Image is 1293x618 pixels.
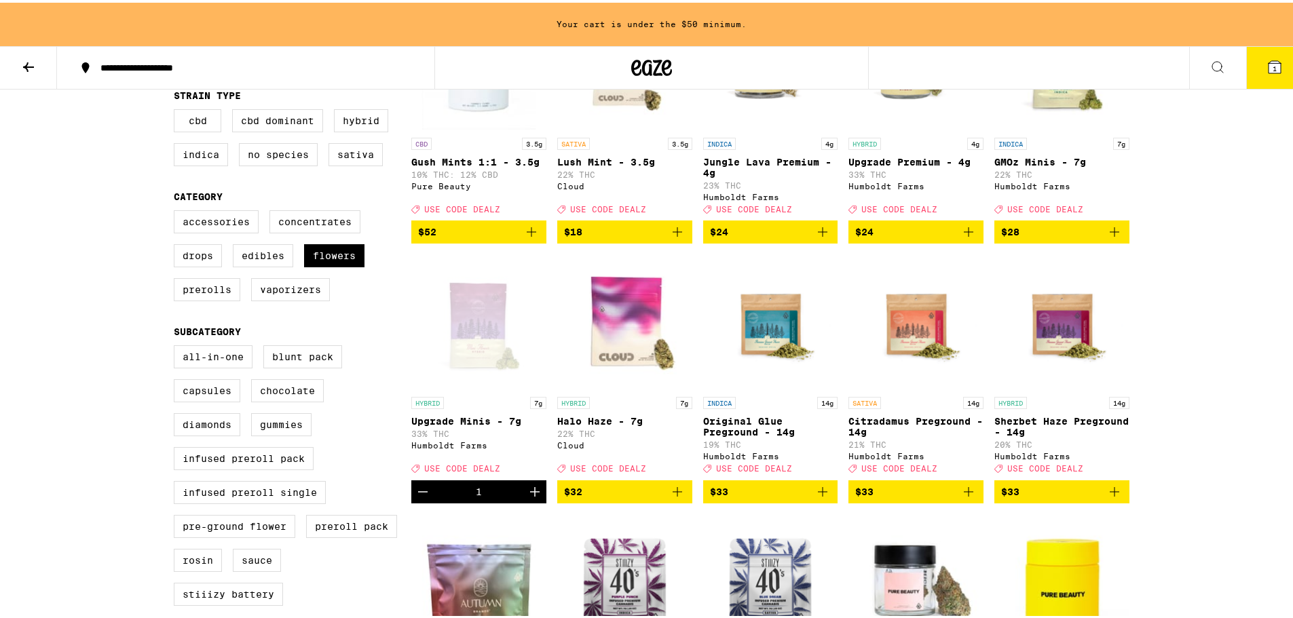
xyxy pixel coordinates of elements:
[994,154,1129,165] p: GMOz Minis - 7g
[411,252,546,477] a: Open page for Upgrade Minis - 7g from Humboldt Farms
[1113,135,1129,147] p: 7g
[334,107,388,130] label: Hybrid
[557,413,692,424] p: Halo Haze - 7g
[251,275,330,298] label: Vaporizers
[239,140,318,163] label: No Species
[848,252,983,477] a: Open page for Citradamus Preground - 14g from Humboldt Farms
[668,135,692,147] p: 3.5g
[703,478,838,501] button: Add to bag
[411,478,434,501] button: Decrement
[994,179,1129,188] div: Humboldt Farms
[848,179,983,188] div: Humboldt Farms
[1273,62,1277,70] span: 1
[564,484,582,495] span: $32
[233,242,293,265] label: Edibles
[848,135,881,147] p: HYBRID
[411,413,546,424] p: Upgrade Minis - 7g
[994,478,1129,501] button: Add to bag
[817,394,838,406] p: 14g
[1109,394,1129,406] p: 14g
[233,546,281,569] label: Sauce
[530,394,546,406] p: 7g
[174,512,295,535] label: Pre-ground Flower
[557,154,692,165] p: Lush Mint - 3.5g
[174,343,252,366] label: All-In-One
[848,154,983,165] p: Upgrade Premium - 4g
[716,462,792,471] span: USE CODE DEALZ
[306,512,397,535] label: Preroll Pack
[424,202,500,211] span: USE CODE DEALZ
[411,218,546,241] button: Add to bag
[251,376,324,400] label: Chocolate
[1007,202,1083,211] span: USE CODE DEALZ
[848,168,983,176] p: 33% THC
[557,218,692,241] button: Add to bag
[557,427,692,436] p: 22% THC
[8,9,98,20] span: Hi. Need any help?
[703,135,736,147] p: INDICA
[304,242,364,265] label: Flowers
[994,413,1129,435] p: Sherbet Haze Preground - 14g
[703,190,838,199] div: Humboldt Farms
[174,376,240,400] label: Capsules
[994,168,1129,176] p: 22% THC
[557,168,692,176] p: 22% THC
[703,178,838,187] p: 23% THC
[523,478,546,501] button: Increment
[1007,462,1083,471] span: USE CODE DEALZ
[174,88,241,98] legend: Strain Type
[848,438,983,446] p: 21% THC
[848,394,881,406] p: SATIVA
[855,484,874,495] span: $33
[994,438,1129,446] p: 20% THC
[716,202,792,211] span: USE CODE DEALZ
[329,140,383,163] label: Sativa
[848,413,983,435] p: Citradamus Preground - 14g
[994,449,1129,458] div: Humboldt Farms
[703,449,838,458] div: Humboldt Farms
[557,478,692,501] button: Add to bag
[232,107,323,130] label: CBD Dominant
[263,343,342,366] label: Blunt Pack
[848,252,983,387] img: Humboldt Farms - Citradamus Preground - 14g
[174,189,223,199] legend: Category
[557,438,692,447] div: Cloud
[703,218,838,241] button: Add to bag
[994,394,1027,406] p: HYBRID
[994,252,1129,387] img: Humboldt Farms - Sherbet Haze Preground - 14g
[848,478,983,501] button: Add to bag
[564,224,582,235] span: $18
[861,462,937,471] span: USE CODE DEALZ
[174,208,259,231] label: Accessories
[269,208,360,231] label: Concentrates
[424,462,500,471] span: USE CODE DEALZ
[994,135,1027,147] p: INDICA
[570,462,646,471] span: USE CODE DEALZ
[557,135,590,147] p: SATIVA
[710,224,728,235] span: $24
[174,107,221,130] label: CBD
[251,410,312,433] label: Gummies
[570,202,646,211] span: USE CODE DEALZ
[476,484,482,495] div: 1
[557,179,692,188] div: Cloud
[174,275,240,298] label: Prerolls
[848,449,983,458] div: Humboldt Farms
[174,478,326,501] label: Infused Preroll Single
[418,224,436,235] span: $52
[557,252,692,387] img: Cloud - Halo Haze - 7g
[703,252,838,477] a: Open page for Original Glue Preground - 14g from Humboldt Farms
[557,394,590,406] p: HYBRID
[861,202,937,211] span: USE CODE DEALZ
[522,135,546,147] p: 3.5g
[411,179,546,188] div: Pure Beauty
[174,444,314,467] label: Infused Preroll Pack
[1001,484,1019,495] span: $33
[174,324,241,334] legend: Subcategory
[411,427,546,436] p: 33% THC
[994,252,1129,477] a: Open page for Sherbet Haze Preground - 14g from Humboldt Farms
[174,242,222,265] label: Drops
[411,394,444,406] p: HYBRID
[703,394,736,406] p: INDICA
[411,135,432,147] p: CBD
